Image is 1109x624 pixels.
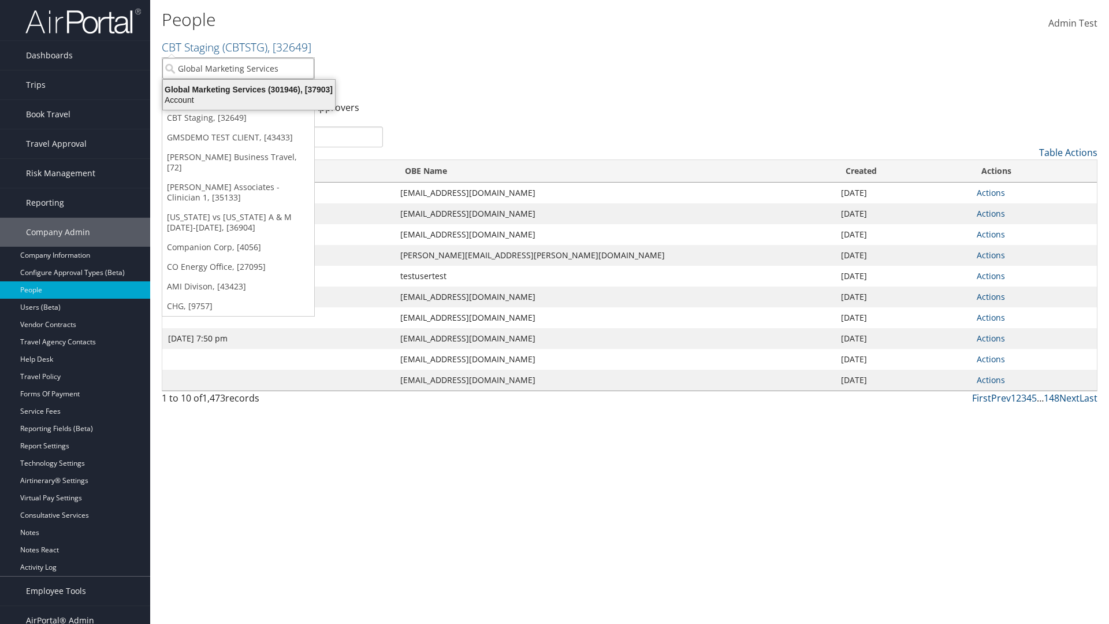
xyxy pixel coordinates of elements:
a: Actions [977,229,1005,240]
span: Trips [26,70,46,99]
td: [DATE] [835,203,971,224]
td: [EMAIL_ADDRESS][DOMAIN_NAME] [395,307,835,328]
a: Actions [977,291,1005,302]
a: Actions [977,250,1005,261]
span: Travel Approval [26,129,87,158]
a: Actions [977,208,1005,219]
span: Employee Tools [26,577,86,606]
a: Actions [977,354,1005,365]
td: [EMAIL_ADDRESS][DOMAIN_NAME] [395,224,835,245]
a: 4 [1026,392,1032,404]
a: Approvers [314,101,359,114]
a: Actions [977,270,1005,281]
td: [EMAIL_ADDRESS][DOMAIN_NAME] [395,328,835,349]
th: Created: activate to sort column ascending [835,160,971,183]
a: [PERSON_NAME] Business Travel, [72] [162,147,314,177]
span: ( CBTSTG ) [222,39,267,55]
td: testusertest [395,266,835,287]
td: [EMAIL_ADDRESS][DOMAIN_NAME] [395,203,835,224]
td: [EMAIL_ADDRESS][DOMAIN_NAME] [395,183,835,203]
td: [PERSON_NAME][EMAIL_ADDRESS][PERSON_NAME][DOMAIN_NAME] [395,245,835,266]
span: 1,473 [202,392,225,404]
a: CBT Staging, [32649] [162,108,314,128]
a: CBT Staging [162,39,311,55]
td: [EMAIL_ADDRESS][DOMAIN_NAME] [395,349,835,370]
a: Prev [991,392,1011,404]
td: [DATE] 7:50 pm [162,328,395,349]
a: Actions [977,374,1005,385]
input: Search Accounts [162,58,314,79]
a: 1 [1011,392,1016,404]
td: [DATE] [835,307,971,328]
td: [DATE] [835,349,971,370]
td: [DATE] [835,245,971,266]
a: CO Energy Office, [27095] [162,257,314,277]
a: Table Actions [1039,146,1097,159]
a: [US_STATE] vs [US_STATE] A & M [DATE]-[DATE], [36904] [162,207,314,237]
a: Next [1059,392,1080,404]
a: First [972,392,991,404]
td: [DATE] [835,183,971,203]
div: 1 to 10 of records [162,391,383,411]
div: Account [156,95,342,105]
span: Admin Test [1048,17,1097,29]
div: Global Marketing Services (301946), [37903] [156,84,342,95]
td: [EMAIL_ADDRESS][DOMAIN_NAME] [395,370,835,391]
a: Actions [977,312,1005,323]
a: 148 [1044,392,1059,404]
td: [DATE] [835,328,971,349]
img: airportal-logo.png [25,8,141,35]
a: 3 [1021,392,1026,404]
a: Actions [977,333,1005,344]
span: … [1037,392,1044,404]
a: [PERSON_NAME] Associates - Clinician 1, [35133] [162,177,314,207]
a: 2 [1016,392,1021,404]
span: Company Admin [26,218,90,247]
th: OBE Name: activate to sort column ascending [395,160,835,183]
td: [DATE] [835,370,971,391]
a: Last [1080,392,1097,404]
a: Companion Corp, [4056] [162,237,314,257]
td: [DATE] [835,266,971,287]
a: 5 [1032,392,1037,404]
a: Actions [977,187,1005,198]
td: [EMAIL_ADDRESS][DOMAIN_NAME] [395,287,835,307]
span: Dashboards [26,41,73,70]
a: GMSDEMO TEST CLIENT, [43433] [162,128,314,147]
span: Book Travel [26,100,70,129]
a: Admin Test [1048,6,1097,42]
td: [DATE] [835,287,971,307]
td: [DATE] [835,224,971,245]
span: Reporting [26,188,64,217]
h1: People [162,8,786,32]
span: Risk Management [26,159,95,188]
th: Actions [971,160,1097,183]
a: AMI Divison, [43423] [162,277,314,296]
a: CHG, [9757] [162,296,314,316]
span: , [ 32649 ] [267,39,311,55]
